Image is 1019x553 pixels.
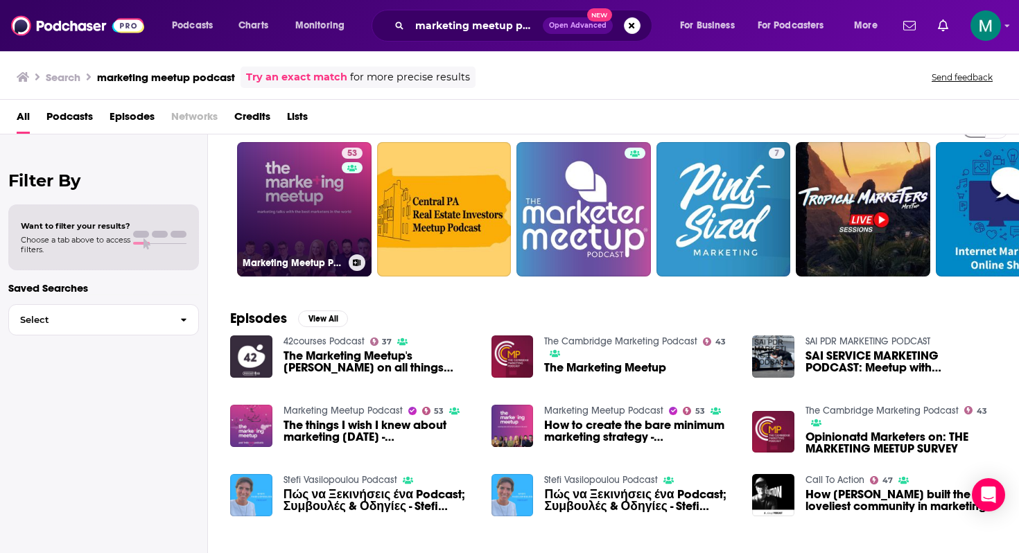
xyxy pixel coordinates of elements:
[284,419,475,443] a: The things I wish I knew about marketing 8 years ago - Joe Glover, The Marketing Meetup
[238,16,268,35] span: Charts
[544,362,666,374] span: The Marketing Meetup
[162,15,231,37] button: open menu
[680,16,735,35] span: For Business
[977,408,987,414] span: 43
[11,12,144,39] img: Podchaser - Follow, Share and Rate Podcasts
[769,148,785,159] a: 7
[284,419,475,443] span: The things I wish I knew about marketing [DATE] - [PERSON_NAME], The Marketing Meetup
[295,16,345,35] span: Monitoring
[491,405,534,447] img: How to create the bare minimum marketing strategy - Joe Glover, Co-Founder of The Marketing Meetup
[17,105,30,134] span: All
[752,474,794,516] img: How Joe Glover built the loveliest community in marketing, The Marketing Meetup
[230,474,272,516] a: Πώς να Ξεκινήσεις ένα Podcast; Συμβουλές & Οδηγίες - Stefi Vasilopoulou @ Content Marketing Meetup
[805,350,997,374] a: SAI SERVICE MARKETING PODCAST: Meetup with Jeff McGill @ Beach Cities PDR Huntington Beach
[234,105,270,134] a: Credits
[774,147,779,161] span: 7
[284,350,475,374] span: The Marketing Meetup's [PERSON_NAME] on all things marketing
[284,335,365,347] a: 42courses Podcast
[927,71,997,83] button: Send feedback
[284,405,403,416] a: Marketing Meetup Podcast
[752,335,794,378] a: SAI SERVICE MARKETING PODCAST: Meetup with Jeff McGill @ Beach Cities PDR Huntington Beach
[544,405,663,416] a: Marketing Meetup Podcast
[370,337,392,346] a: 37
[230,335,272,378] img: The Marketing Meetup's Joe Glover on all things marketing
[656,142,791,276] a: 7
[932,14,954,37] a: Show notifications dropdown
[229,15,277,37] a: Charts
[287,105,308,134] a: Lists
[549,22,607,29] span: Open Advanced
[21,221,130,231] span: Want to filter your results?
[882,477,893,484] span: 47
[752,411,794,453] img: Opinionatd Marketers on: THE MARKETING MEETUP SURVEY
[543,17,613,34] button: Open AdvancedNew
[230,405,272,447] img: The things I wish I knew about marketing 8 years ago - Joe Glover, The Marketing Meetup
[544,419,735,443] span: How to create the bare minimum marketing strategy - [PERSON_NAME], Co-Founder of The Marketing Me...
[970,10,1001,41] img: User Profile
[749,15,844,37] button: open menu
[491,474,534,516] img: Πώς να Ξεκινήσεις ένα Podcast; Συμβουλές & Οδηγίες - Stefi Vasilopoulou @ Content Marketing Meetup
[243,257,343,269] h3: Marketing Meetup Podcast
[805,489,997,512] span: How [PERSON_NAME] built the loveliest community in marketing, The Marketing Meetup
[385,10,665,42] div: Search podcasts, credits, & more...
[382,339,392,345] span: 37
[544,489,735,512] a: Πώς να Ξεκινήσεις ένα Podcast; Συμβουλές & Οδηγίες - Stefi Vasilopoulou @ Content Marketing Meetup
[683,407,705,415] a: 53
[342,148,363,159] a: 53
[491,335,534,378] img: The Marketing Meetup
[434,408,444,414] span: 53
[110,105,155,134] a: Episodes
[246,69,347,85] a: Try an exact match
[898,14,921,37] a: Show notifications dropdown
[9,315,169,324] span: Select
[410,15,543,37] input: Search podcasts, credits, & more...
[758,16,824,35] span: For Podcasters
[8,281,199,295] p: Saved Searches
[172,16,213,35] span: Podcasts
[715,339,726,345] span: 43
[695,408,705,414] span: 53
[970,10,1001,41] span: Logged in as milan.penny
[46,105,93,134] a: Podcasts
[805,489,997,512] a: How Joe Glover built the loveliest community in marketing, The Marketing Meetup
[544,419,735,443] a: How to create the bare minimum marketing strategy - Joe Glover, Co-Founder of The Marketing Meetup
[347,147,357,161] span: 53
[46,71,80,84] h3: Search
[805,431,997,455] a: Opinionatd Marketers on: THE MARKETING MEETUP SURVEY
[237,142,372,276] a: 53Marketing Meetup Podcast
[544,474,658,486] a: Stefi Vasilopoulou Podcast
[350,69,470,85] span: for more precise results
[284,474,397,486] a: Stefi Vasilopoulou Podcast
[298,310,348,327] button: View All
[844,15,895,37] button: open menu
[805,350,997,374] span: SAI SERVICE MARKETING PODCAST: Meetup with [PERSON_NAME] @ [GEOGRAPHIC_DATA] PDR [GEOGRAPHIC_DATA]
[805,474,864,486] a: Call To Action
[8,304,199,335] button: Select
[171,105,218,134] span: Networks
[805,335,930,347] a: SAI PDR MARKETING PODCAST
[286,15,363,37] button: open menu
[870,476,893,484] a: 47
[21,235,130,254] span: Choose a tab above to access filters.
[670,15,752,37] button: open menu
[97,71,235,84] h3: marketing meetup podcast
[970,10,1001,41] button: Show profile menu
[422,407,444,415] a: 53
[284,489,475,512] a: Πώς να Ξεκινήσεις ένα Podcast; Συμβουλές & Οδηγίες - Stefi Vasilopoulou @ Content Marketing Meetup
[8,170,199,191] h2: Filter By
[587,8,612,21] span: New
